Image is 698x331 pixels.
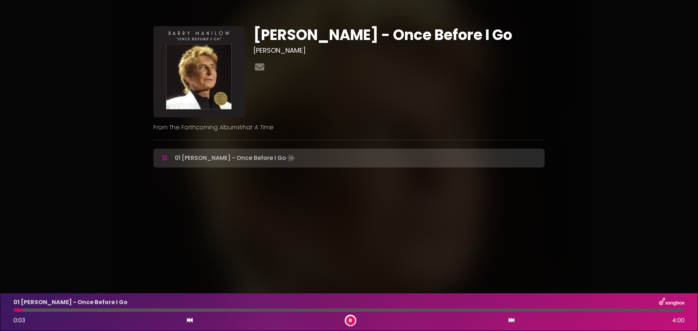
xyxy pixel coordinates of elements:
img: waveform4.gif [286,153,296,163]
h3: [PERSON_NAME] [253,47,545,55]
p: From The Forthcoming Album [153,123,545,132]
p: 01 [PERSON_NAME] - Once Before I Go [175,153,296,163]
em: What A Time [237,123,273,132]
h1: [PERSON_NAME] - Once Before I Go [253,26,545,44]
img: f1JwTtPjQmFLWcNaOhSg [153,26,245,117]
